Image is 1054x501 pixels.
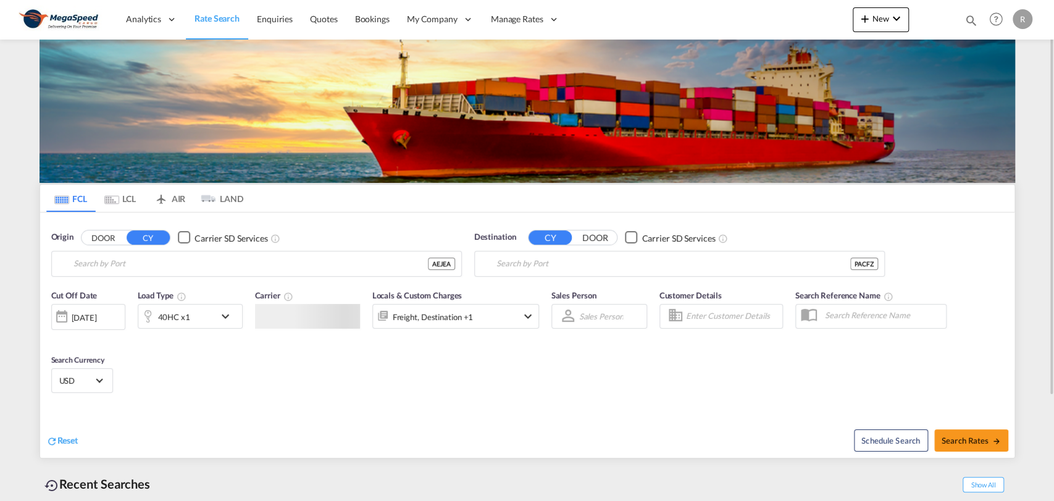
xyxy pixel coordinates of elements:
[372,290,462,300] span: Locals & Custom Charges
[858,14,904,23] span: New
[51,355,105,364] span: Search Currency
[964,14,978,32] div: icon-magnify
[194,185,244,212] md-tab-item: LAND
[942,435,1001,445] span: Search Rates
[40,470,156,498] div: Recent Searches
[964,14,978,27] md-icon: icon-magnify
[934,429,1008,451] button: Search Ratesicon-arrow-right
[44,478,59,493] md-icon: icon-backup-restore
[1013,9,1032,29] div: R
[491,13,543,25] span: Manage Rates
[270,233,280,243] md-icon: Unchecked: Search for CY (Container Yard) services for all selected carriers.Checked : Search for...
[138,304,243,329] div: 40HC x1icon-chevron-down
[521,308,535,323] md-icon: icon-chevron-down
[46,185,244,212] md-pagination-wrapper: Use the left and right arrow keys to navigate between tabs
[883,292,893,301] md-icon: Your search will be saved by the below given name
[52,251,461,276] md-input-container: Jebel Ali, AEJEA
[40,213,1014,457] div: Origin DOOR CY Checkbox No InkUnchecked: Search for CY (Container Yard) services for all selected...
[496,255,850,273] input: Search by Port
[194,232,268,244] div: Carrier SD Services
[717,233,727,243] md-icon: Unchecked: Search for CY (Container Yard) services for all selected carriers.Checked : Search for...
[51,231,73,243] span: Origin
[372,303,539,328] div: Freight Destination Factory Stuffingicon-chevron-down
[310,14,337,24] span: Quotes
[858,11,872,26] md-icon: icon-plus 400-fg
[57,434,78,445] span: Reset
[145,185,194,212] md-tab-item: AIR
[578,307,625,325] md-select: Sales Person
[819,306,946,324] input: Search Reference Name
[158,308,190,325] div: 40HC x1
[407,13,458,25] span: My Company
[992,437,1000,445] md-icon: icon-arrow-right
[46,434,78,447] div: icon-refreshReset
[51,290,98,300] span: Cut Off Date
[255,290,293,300] span: Carrier
[985,9,1006,30] span: Help
[58,371,106,389] md-select: Select Currency: $ USDUnited States Dollar
[59,375,94,386] span: USD
[51,303,125,329] div: [DATE]
[283,292,293,301] md-icon: The selected Trucker/Carrierwill be displayed in the rate results If the rates are from another f...
[46,435,57,446] md-icon: icon-refresh
[138,290,186,300] span: Load Type
[428,258,455,270] div: AEJEA
[19,6,102,33] img: ad002ba0aea611eda5429768204679d3.JPG
[178,231,268,244] md-checkbox: Checkbox No Ink
[574,230,617,245] button: DOOR
[529,230,572,245] button: CY
[218,309,239,324] md-icon: icon-chevron-down
[474,231,516,243] span: Destination
[127,230,170,245] button: CY
[96,185,145,212] md-tab-item: LCL
[72,311,97,322] div: [DATE]
[40,40,1015,183] img: LCL+%26+FCL+BACKGROUND.png
[853,7,909,32] button: icon-plus 400-fgNewicon-chevron-down
[642,232,715,244] div: Carrier SD Services
[985,9,1013,31] div: Help
[355,14,390,24] span: Bookings
[889,11,904,26] md-icon: icon-chevron-down
[177,292,186,301] md-icon: icon-information-outline
[82,230,125,245] button: DOOR
[257,14,293,24] span: Enquiries
[551,290,596,300] span: Sales Person
[126,13,161,25] span: Analytics
[393,308,474,325] div: Freight Destination Factory Stuffing
[963,477,1003,492] span: Show All
[659,290,722,300] span: Customer Details
[854,429,928,451] button: Note: By default Schedule search will only considerorigin ports, destination ports and cut off da...
[51,328,61,345] md-datepicker: Select
[46,185,96,212] md-tab-item: FCL
[686,306,779,325] input: Enter Customer Details
[475,251,884,276] md-input-container: Colon Free Zone, PACFZ
[795,290,893,300] span: Search Reference Name
[73,255,428,273] input: Search by Port
[850,258,878,270] div: PACFZ
[194,13,240,23] span: Rate Search
[625,231,715,244] md-checkbox: Checkbox No Ink
[154,192,169,201] md-icon: icon-airplane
